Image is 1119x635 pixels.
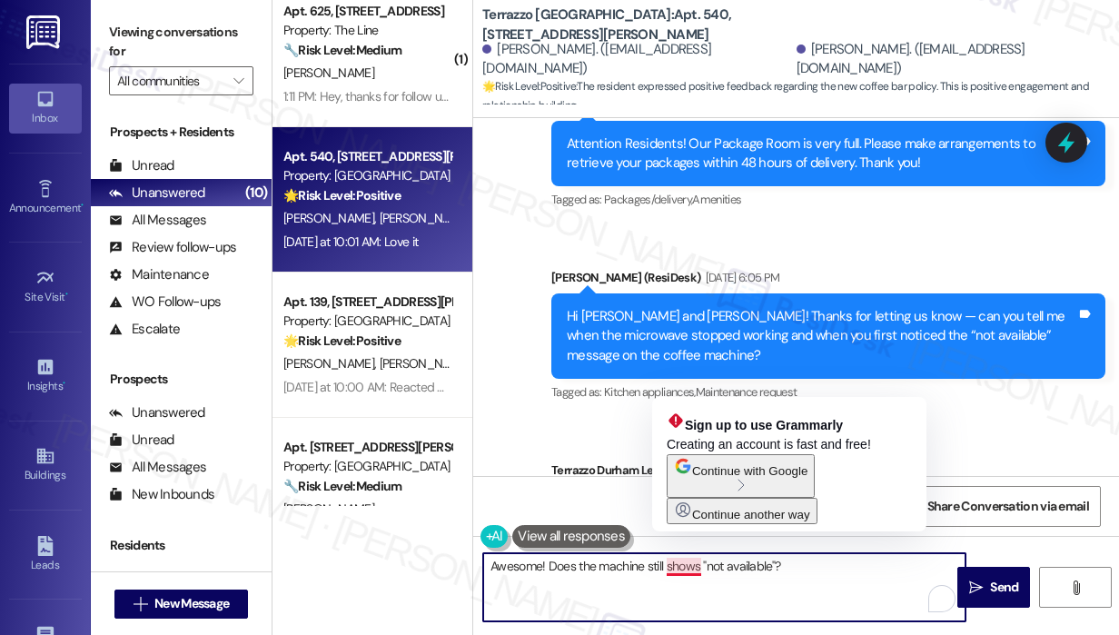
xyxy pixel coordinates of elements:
span: : The resident expressed positive feedback regarding the new coffee bar policy. This is positive ... [482,77,1119,116]
span: [PERSON_NAME] [283,501,374,517]
span: Share Conversation via email [927,497,1089,516]
div: Property: [GEOGRAPHIC_DATA] [283,457,451,476]
a: Buildings [9,441,82,490]
div: Unread [109,569,174,588]
input: All communities [117,66,224,95]
strong: 🔧 Risk Level: Medium [283,42,401,58]
div: Apt. [STREET_ADDRESS][PERSON_NAME] [283,438,451,457]
div: Tagged as: [551,186,1105,213]
span: [PERSON_NAME] [283,210,380,226]
div: Maintenance [109,265,209,284]
div: Unanswered [109,403,205,422]
div: Apt. 625, [STREET_ADDRESS] [283,2,451,21]
div: Property: [GEOGRAPHIC_DATA] [283,166,451,185]
span: Send [990,578,1018,597]
div: Terrazzo Durham Leasing [551,461,1105,486]
button: Share Conversation via email [916,486,1101,527]
div: WO Follow-ups [109,293,221,312]
span: Maintenance request [696,384,797,400]
strong: 🔧 Risk Level: Medium [283,478,401,494]
div: Hi [PERSON_NAME] and [PERSON_NAME]! Thanks for letting us know — can you tell me when the microwa... [567,307,1076,365]
div: Tagged as: [551,379,1105,405]
label: Viewing conversations for [109,18,253,66]
i:  [233,74,243,88]
span: [PERSON_NAME] [283,64,374,81]
div: Prospects [91,370,272,389]
a: Insights • [9,352,82,401]
div: Apt. 139, [STREET_ADDRESS][PERSON_NAME] [283,293,451,312]
div: [DATE] 6:05 PM [701,268,780,287]
a: Leads [9,531,82,580]
strong: 🌟 Risk Level: Positive [283,332,401,349]
div: All Messages [109,458,206,477]
i:  [1069,580,1083,595]
span: New Message [154,594,229,613]
div: Property: [GEOGRAPHIC_DATA] [283,312,451,331]
span: • [63,377,65,390]
div: Residents [91,536,272,555]
div: Unread [109,156,174,175]
span: [PERSON_NAME] [380,210,470,226]
button: Send [957,567,1030,608]
strong: 🌟 Risk Level: Positive [482,79,576,94]
span: [PERSON_NAME] [380,355,470,372]
textarea: To enrich screen reader interactions, please activate Accessibility in Grammarly extension settings [483,553,966,621]
button: New Message [114,590,249,619]
div: Attention Residents! Our Package Room is very full. Please make arrangements to retrieve your pac... [567,134,1076,174]
span: • [65,288,68,301]
span: Kitchen appliances , [604,384,696,400]
div: Unread [109,431,174,450]
div: (10) [241,179,272,207]
a: Site Visit • [9,263,82,312]
div: New Inbounds [109,485,214,504]
div: Property: The Line [283,21,451,40]
div: Prospects + Residents [91,123,272,142]
i:  [134,597,147,611]
div: [PERSON_NAME]. ([EMAIL_ADDRESS][DOMAIN_NAME]) [797,40,1106,79]
div: Unanswered [109,184,205,203]
i:  [969,580,983,595]
span: [PERSON_NAME] [283,355,380,372]
div: Review follow-ups [109,238,236,257]
span: Packages/delivery , [604,192,692,207]
div: Escalate [109,320,180,339]
div: [DATE] at 10:01 AM: Love it [283,233,418,250]
span: Amenities [692,192,741,207]
span: • [81,199,84,212]
a: Inbox [9,84,82,133]
div: [PERSON_NAME]. ([EMAIL_ADDRESS][DOMAIN_NAME]) [482,40,792,79]
b: Terrazzo [GEOGRAPHIC_DATA]: Apt. 540, [STREET_ADDRESS][PERSON_NAME] [482,5,846,45]
strong: 🌟 Risk Level: Positive [283,187,401,203]
div: All Messages [109,211,206,230]
img: ResiDesk Logo [26,15,64,49]
div: Apt. 540, [STREET_ADDRESS][PERSON_NAME] [283,147,451,166]
div: [PERSON_NAME] (ResiDesk) [551,268,1105,293]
